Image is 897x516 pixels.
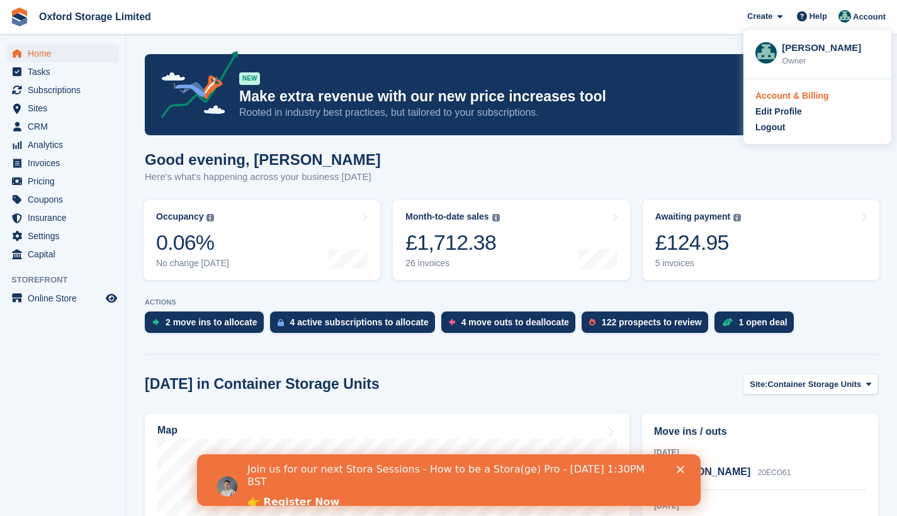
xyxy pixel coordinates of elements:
img: active_subscription_to_allocate_icon-d502201f5373d7db506a760aba3b589e785aa758c864c3986d89f69b8ff3... [278,318,284,327]
span: 20ECO61 [758,468,791,477]
div: Close [480,11,492,19]
div: NEW [239,72,260,85]
div: Owner [782,55,879,67]
h1: Good evening, [PERSON_NAME] [145,151,381,168]
a: menu [6,63,119,81]
div: 26 invoices [405,258,499,269]
a: Occupancy 0.06% No change [DATE] [144,200,380,280]
img: icon-info-grey-7440780725fd019a000dd9b08b2336e03edf1995a4989e88bcd33f0948082b44.svg [492,214,500,222]
a: menu [6,118,119,135]
span: Account [853,11,886,23]
a: Awaiting payment £124.95 5 invoices [643,200,879,280]
img: icon-info-grey-7440780725fd019a000dd9b08b2336e03edf1995a4989e88bcd33f0948082b44.svg [733,214,741,222]
img: price-adjustments-announcement-icon-8257ccfd72463d97f412b2fc003d46551f7dbcb40ab6d574587a9cd5c0d94... [150,51,239,123]
a: menu [6,81,119,99]
a: menu [6,209,119,227]
a: Logout [755,121,879,134]
button: Site: Container Storage Units [743,374,878,395]
span: Create [747,10,772,23]
span: Site: [750,378,767,391]
div: 1 open deal [739,317,787,327]
span: Sites [28,99,103,117]
p: Here's what's happening across your business [DATE] [145,170,381,184]
div: 5 invoices [655,258,742,269]
span: Subscriptions [28,81,103,99]
div: Edit Profile [755,105,802,118]
div: 4 active subscriptions to allocate [290,317,429,327]
h2: Map [157,425,178,436]
img: Rob Meredith [838,10,851,23]
a: menu [6,99,119,117]
img: prospect-51fa495bee0391a8d652442698ab0144808aea92771e9ea1ae160a38d050c398.svg [589,318,595,326]
a: menu [6,172,119,190]
div: [DATE] [654,500,866,512]
span: Invoices [28,154,103,172]
h2: Move ins / outs [654,424,866,439]
a: 4 active subscriptions to allocate [270,311,441,339]
div: 2 move ins to allocate [166,317,257,327]
a: 1 open deal [714,311,800,339]
img: deal-1b604bf984904fb50ccaf53a9ad4b4a5d6e5aea283cecdc64d6e3604feb123c2.svg [722,318,733,327]
div: [DATE] [654,447,866,458]
a: 👉 Register Now [50,42,142,55]
a: Month-to-date sales £1,712.38 26 invoices [393,200,629,280]
div: [PERSON_NAME] [782,41,879,52]
a: 122 prospects to review [582,311,714,339]
a: menu [6,154,119,172]
div: No change [DATE] [156,258,229,269]
span: Insurance [28,209,103,227]
a: menu [6,245,119,263]
a: menu [6,191,119,208]
span: Help [810,10,827,23]
span: [PERSON_NAME] [666,466,750,477]
div: Account & Billing [755,89,829,103]
div: £124.95 [655,230,742,255]
span: Coupons [28,191,103,208]
div: Awaiting payment [655,211,731,222]
span: Settings [28,227,103,245]
span: Online Store [28,289,103,307]
a: Oxford Storage Limited [34,6,156,27]
iframe: Intercom live chat banner [197,454,701,506]
span: Storefront [11,274,125,286]
span: Home [28,45,103,62]
a: menu [6,136,119,154]
p: Make extra revenue with our new price increases tool [239,87,768,106]
p: Rooted in industry best practices, but tailored to your subscriptions. [239,106,768,120]
a: menu [6,45,119,62]
a: Edit Profile [755,105,879,118]
span: Analytics [28,136,103,154]
img: stora-icon-8386f47178a22dfd0bd8f6a31ec36ba5ce8667c1dd55bd0f319d3a0aa187defe.svg [10,8,29,26]
img: move_ins_to_allocate_icon-fdf77a2bb77ea45bf5b3d319d69a93e2d87916cf1d5bf7949dd705db3b84f3ca.svg [152,318,159,326]
a: menu [6,227,119,245]
div: 122 prospects to review [602,317,702,327]
a: 2 move ins to allocate [145,311,270,339]
div: Month-to-date sales [405,211,488,222]
div: Occupancy [156,211,203,222]
span: Capital [28,245,103,263]
div: 0.06% [156,230,229,255]
span: Tasks [28,63,103,81]
a: Account & Billing [755,89,879,103]
img: move_outs_to_deallocate_icon-f764333ba52eb49d3ac5e1228854f67142a1ed5810a6f6cc68b1a99e826820c5.svg [449,318,455,326]
div: 4 move outs to deallocate [461,317,569,327]
span: Pricing [28,172,103,190]
img: Rob Meredith [755,42,777,64]
a: 4 move outs to deallocate [441,311,582,339]
a: menu [6,289,119,307]
span: Container Storage Units [767,378,861,391]
div: £1,712.38 [405,230,499,255]
p: ACTIONS [145,298,878,306]
a: [PERSON_NAME] 20ECO61 [654,464,791,481]
img: icon-info-grey-7440780725fd019a000dd9b08b2336e03edf1995a4989e88bcd33f0948082b44.svg [206,214,214,222]
div: Logout [755,121,785,134]
a: Preview store [104,291,119,306]
h2: [DATE] in Container Storage Units [145,376,380,393]
span: CRM [28,118,103,135]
